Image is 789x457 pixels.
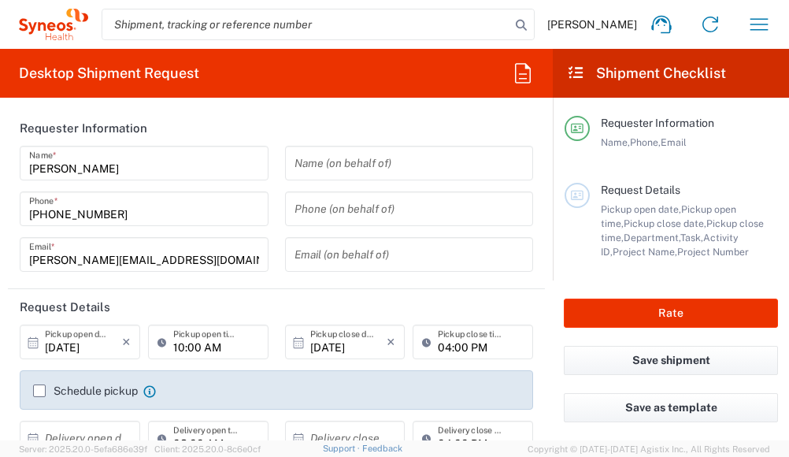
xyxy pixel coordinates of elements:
[680,232,703,243] span: Task,
[33,385,138,397] label: Schedule pickup
[624,217,706,229] span: Pickup close date,
[564,299,778,328] button: Rate
[601,136,630,148] span: Name,
[564,393,778,422] button: Save as template
[154,444,261,454] span: Client: 2025.20.0-8c6e0cf
[601,184,680,196] span: Request Details
[20,299,110,315] h2: Request Details
[19,444,147,454] span: Server: 2025.20.0-5efa686e39f
[601,117,714,129] span: Requester Information
[630,136,661,148] span: Phone,
[613,246,677,258] span: Project Name,
[547,17,637,32] span: [PERSON_NAME]
[362,444,402,453] a: Feedback
[387,329,395,355] i: ×
[19,64,199,83] h2: Desktop Shipment Request
[528,442,770,456] span: Copyright © [DATE]-[DATE] Agistix Inc., All Rights Reserved
[677,246,749,258] span: Project Number
[122,329,131,355] i: ×
[564,346,778,375] button: Save shipment
[624,232,680,243] span: Department,
[567,64,726,83] h2: Shipment Checklist
[102,9,510,39] input: Shipment, tracking or reference number
[323,444,362,453] a: Support
[601,203,681,215] span: Pickup open date,
[661,136,687,148] span: Email
[20,121,147,136] h2: Requester Information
